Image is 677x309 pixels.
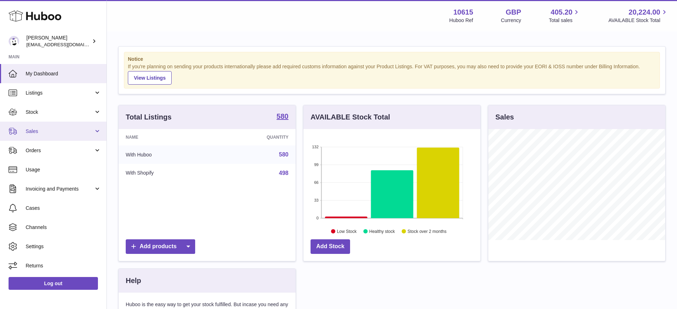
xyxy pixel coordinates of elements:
span: 20,224.00 [629,7,660,17]
span: Invoicing and Payments [26,186,94,192]
span: Channels [26,224,101,231]
span: [EMAIL_ADDRESS][DOMAIN_NAME] [26,42,105,47]
span: Listings [26,90,94,96]
span: Sales [26,128,94,135]
span: Stock [26,109,94,116]
strong: 10615 [453,7,473,17]
span: Orders [26,147,94,154]
span: Total sales [549,17,580,24]
div: Huboo Ref [449,17,473,24]
span: Usage [26,166,101,173]
a: 405.20 Total sales [549,7,580,24]
span: My Dashboard [26,70,101,77]
div: Currency [501,17,521,24]
img: fulfillment@fable.com [9,36,19,47]
div: [PERSON_NAME] [26,34,90,48]
span: 405.20 [551,7,572,17]
span: Settings [26,243,101,250]
span: AVAILABLE Stock Total [608,17,668,24]
a: 20,224.00 AVAILABLE Stock Total [608,7,668,24]
span: Returns [26,262,101,269]
span: Cases [26,205,101,212]
strong: GBP [506,7,521,17]
a: Log out [9,277,98,290]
